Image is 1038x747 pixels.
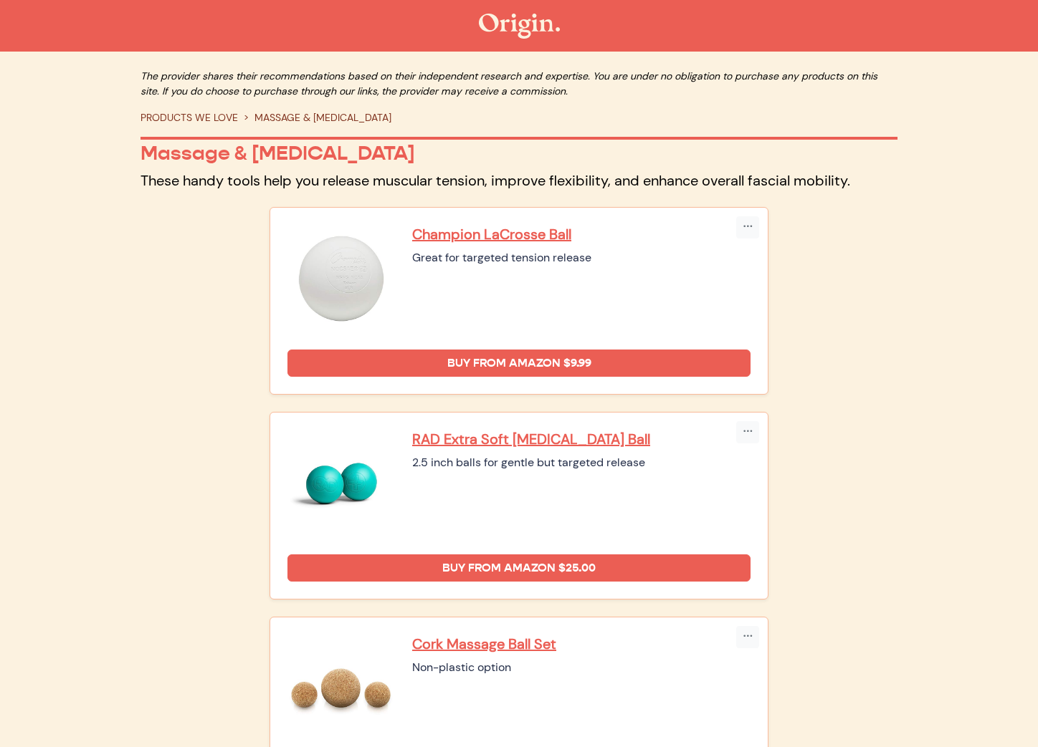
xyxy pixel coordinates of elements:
img: Champion LaCrosse Ball [287,225,395,332]
p: The provider shares their recommendations based on their independent research and expertise. You ... [141,69,897,99]
div: Non-plastic option [412,659,751,676]
a: RAD Extra Soft [MEDICAL_DATA] Ball [412,430,751,448]
a: PRODUCTS WE LOVE [141,111,238,124]
img: RAD Extra Soft Myofascial Release Ball [287,430,395,537]
img: Cork Massage Ball Set [287,635,395,742]
div: Great for targeted tension release [412,249,751,266]
a: Buy from Amazon $9.99 [287,350,751,377]
a: Cork Massage Ball Set [412,635,751,653]
img: The Origin Shop [479,14,560,39]
a: Champion LaCrosse Ball [412,225,751,244]
li: MASSAGE & [MEDICAL_DATA] [238,110,391,125]
a: Buy from Amazon $25.00 [287,554,751,582]
div: 2.5 inch balls for gentle but targeted release [412,454,751,471]
p: Massage & [MEDICAL_DATA] [141,141,897,165]
p: These handy tools help you release muscular tension, improve flexibility, and enhance overall fas... [141,171,897,190]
